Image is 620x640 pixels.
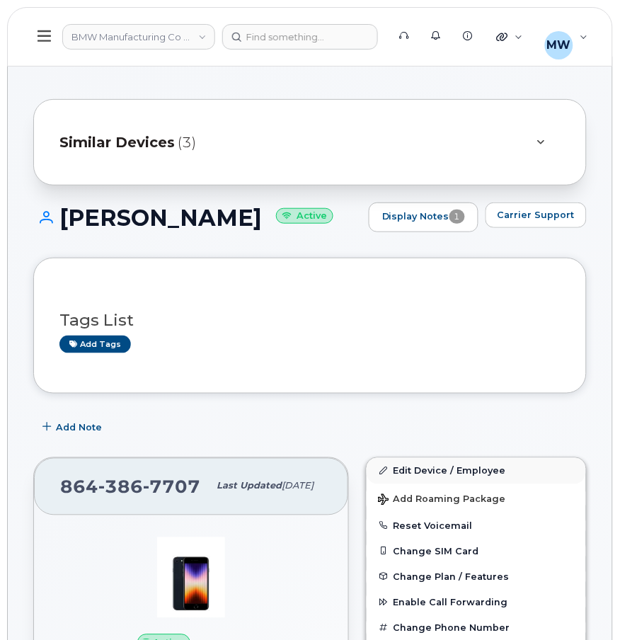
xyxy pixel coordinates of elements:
[367,484,586,513] button: Add Roaming Package
[59,132,175,153] span: Similar Devices
[282,481,314,491] span: [DATE]
[98,476,143,498] span: 386
[367,539,586,564] button: Change SIM Card
[367,590,586,615] button: Enable Call Forwarding
[33,205,362,230] h1: [PERSON_NAME]
[558,578,609,629] iframe: Messenger Launcher
[498,208,575,222] span: Carrier Support
[149,535,234,620] img: image20231002-3703462-10zne2t.jpeg
[367,564,586,590] button: Change Plan / Features
[60,476,200,498] span: 864
[378,494,506,508] span: Add Roaming Package
[276,208,333,224] small: Active
[33,415,114,440] button: Add Note
[59,312,561,329] h3: Tags List
[143,476,200,498] span: 7707
[367,458,586,484] a: Edit Device / Employee
[178,132,196,153] span: (3)
[394,598,508,608] span: Enable Call Forwarding
[394,571,510,582] span: Change Plan / Features
[217,481,282,491] span: Last updated
[56,421,102,435] span: Add Note
[449,210,465,224] span: 1
[369,202,478,232] a: Display Notes1
[486,202,587,228] button: Carrier Support
[59,336,131,353] a: Add tags
[367,513,586,539] button: Reset Voicemail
